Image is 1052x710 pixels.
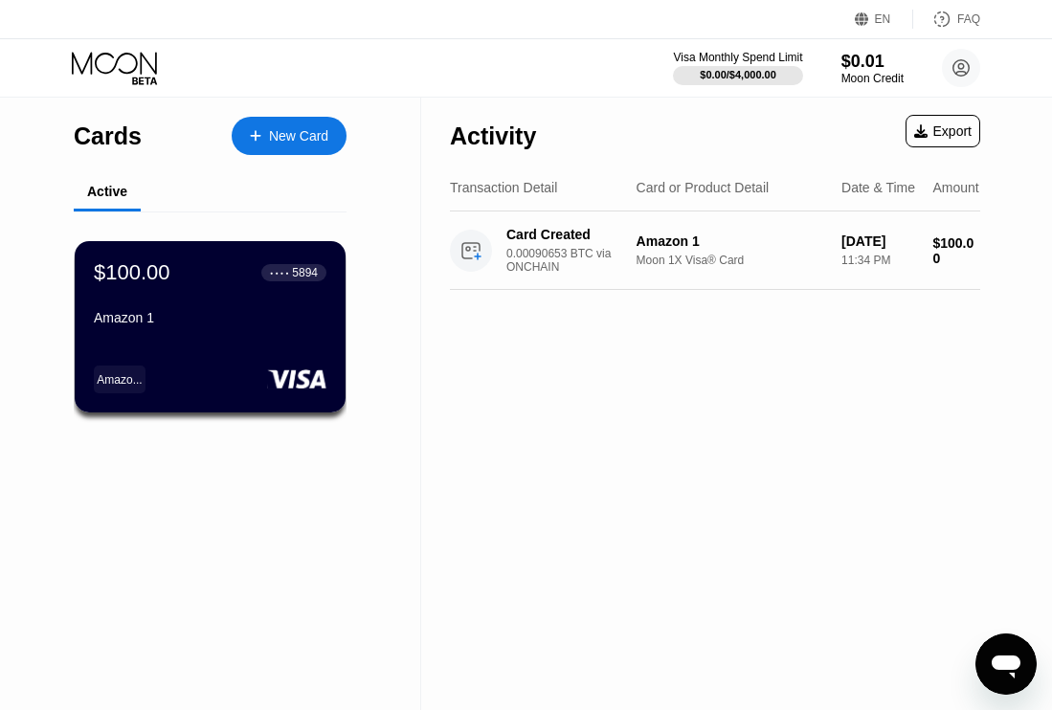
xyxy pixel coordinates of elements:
[94,310,326,325] div: Amazon 1
[914,123,972,139] div: Export
[841,72,904,85] div: Moon Credit
[87,184,127,199] div: Active
[269,128,328,144] div: New Card
[932,235,980,266] div: $100.00
[841,254,917,267] div: 11:34 PM
[74,122,142,150] div: Cards
[913,10,980,29] div: FAQ
[270,270,289,276] div: ● ● ● ●
[75,241,346,412] div: $100.00● ● ● ●5894Amazon 1Amazo...
[975,633,1037,695] iframe: Button to launch messaging window, conversation in progress
[957,12,980,26] div: FAQ
[450,180,557,195] div: Transaction Detail
[932,180,978,195] div: Amount
[450,211,980,290] div: Card Created0.00090653 BTC via ONCHAINAmazon 1Moon 1X Visa® Card[DATE]11:34 PM$100.00
[637,180,770,195] div: Card or Product Detail
[906,115,980,147] div: Export
[637,233,826,249] div: Amazon 1
[506,227,649,242] div: Card Created
[94,260,170,285] div: $100.00
[94,366,145,393] div: Amazo...
[506,247,660,274] div: 0.00090653 BTC via ONCHAIN
[673,51,802,64] div: Visa Monthly Spend Limit
[97,373,142,387] div: Amazo...
[855,10,913,29] div: EN
[450,122,536,150] div: Activity
[637,254,826,267] div: Moon 1X Visa® Card
[292,266,318,279] div: 5894
[875,12,891,26] div: EN
[841,180,915,195] div: Date & Time
[700,69,776,80] div: $0.00 / $4,000.00
[841,52,904,72] div: $0.01
[232,117,347,155] div: New Card
[673,51,802,85] div: Visa Monthly Spend Limit$0.00/$4,000.00
[841,233,917,249] div: [DATE]
[841,52,904,85] div: $0.01Moon Credit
